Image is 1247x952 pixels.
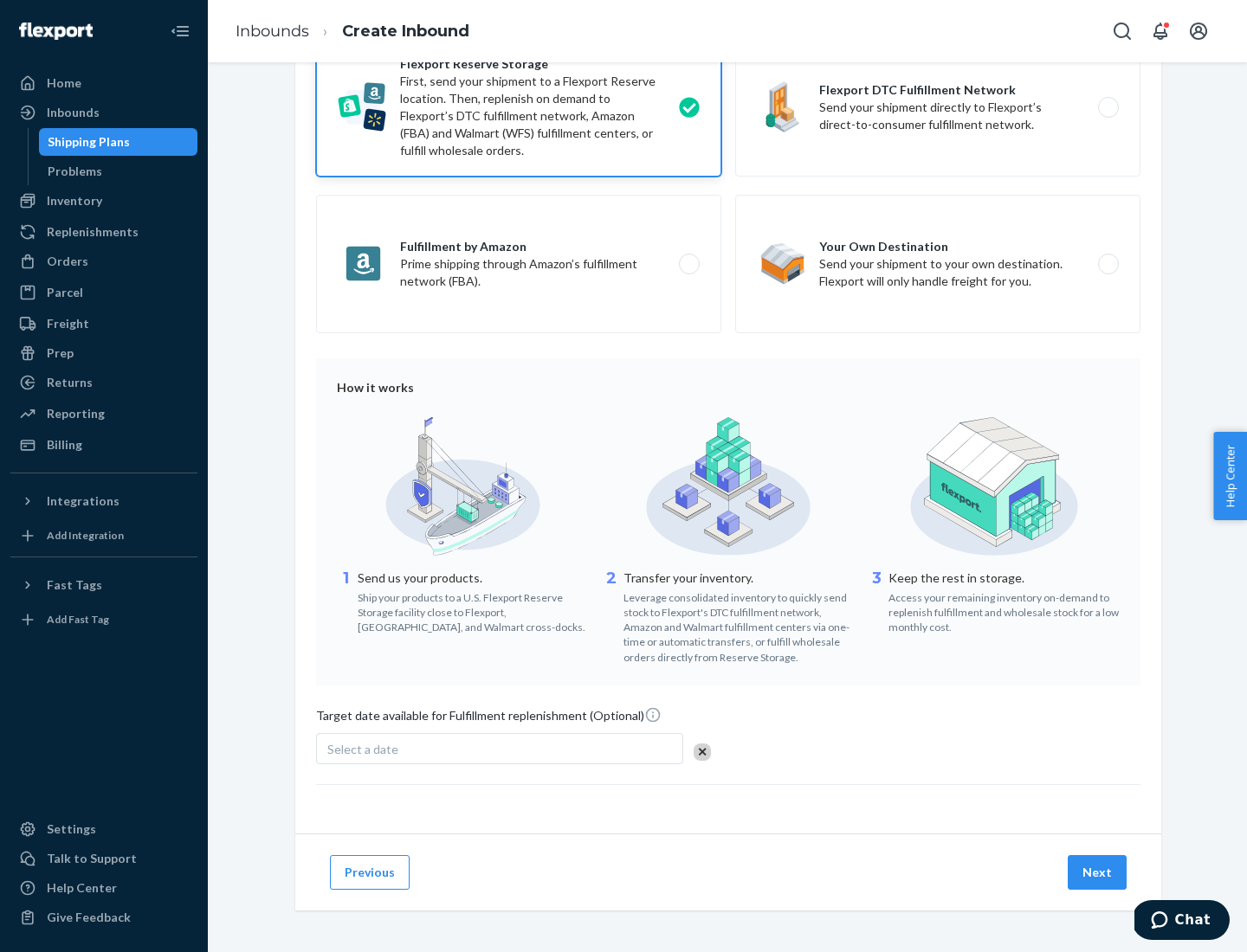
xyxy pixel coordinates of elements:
[10,571,197,599] button: Fast Tags
[868,568,885,634] div: 3
[10,522,197,550] a: Add Integration
[888,569,1120,587] p: Keep the rest in storage.
[1213,432,1247,520] button: Help Center
[47,344,74,362] div: Prep
[358,587,589,634] div: Ship your products to a U.S. Flexport Reserve Storage facility close to Flexport, [GEOGRAPHIC_DAT...
[10,400,197,428] a: Reporting
[10,845,197,872] button: Talk to Support
[1105,14,1140,48] button: Open Search Box
[1068,855,1127,890] button: Next
[888,587,1120,634] div: Access your remaining inventory on-demand to replenish fulfillment and wholesale stock for a low ...
[10,606,197,634] a: Add Fast Tag
[47,223,139,241] div: Replenishments
[330,855,410,890] button: Previous
[337,379,1120,396] div: How it works
[327,742,398,756] span: Select a date
[1134,900,1230,943] iframe: Opens a widget where you can chat to one of our agents
[47,820,96,838] div: Settings
[47,492,120,510] div: Integrations
[19,23,93,40] img: Flexport logo
[10,904,197,931] button: Give Feedback
[10,279,197,306] a: Parcel
[358,569,589,587] p: Send us your products.
[47,879,117,897] div: Help Center
[47,528,124,543] div: Add Integration
[10,310,197,338] a: Freight
[47,192,102,209] div: Inventory
[39,128,198,156] a: Shipping Plans
[47,374,93,391] div: Returns
[236,22,309,41] a: Inbounds
[222,6,483,57] ol: breadcrumbs
[47,315,89,332] div: Freight
[10,874,197,902] a: Help Center
[10,487,197,515] button: Integrations
[10,99,197,126] a: Inbounds
[603,568,620,665] div: 2
[47,405,105,422] div: Reporting
[623,569,855,587] p: Transfer your inventory.
[10,248,197,275] a: Orders
[337,568,354,634] div: 1
[47,850,137,867] div: Talk to Support
[10,218,197,246] a: Replenishments
[48,163,102,180] div: Problems
[47,909,131,926] div: Give Feedback
[1181,14,1216,48] button: Open account menu
[342,22,469,41] a: Create Inbound
[10,69,197,97] a: Home
[47,576,102,594] div: Fast Tags
[10,339,197,367] a: Prep
[163,14,197,48] button: Close Navigation
[10,187,197,215] a: Inventory
[47,436,82,453] div: Billing
[39,158,198,185] a: Problems
[10,815,197,843] a: Settings
[47,253,88,270] div: Orders
[623,587,855,665] div: Leverage consolidated inventory to quickly send stock to Flexport's DTC fulfillment network, Amaz...
[1143,14,1178,48] button: Open notifications
[47,612,109,627] div: Add Fast Tag
[10,431,197,459] a: Billing
[47,104,100,121] div: Inbounds
[47,284,83,301] div: Parcel
[316,706,662,731] span: Target date available for Fulfillment replenishment (Optional)
[47,74,81,92] div: Home
[48,133,130,151] div: Shipping Plans
[10,369,197,396] a: Returns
